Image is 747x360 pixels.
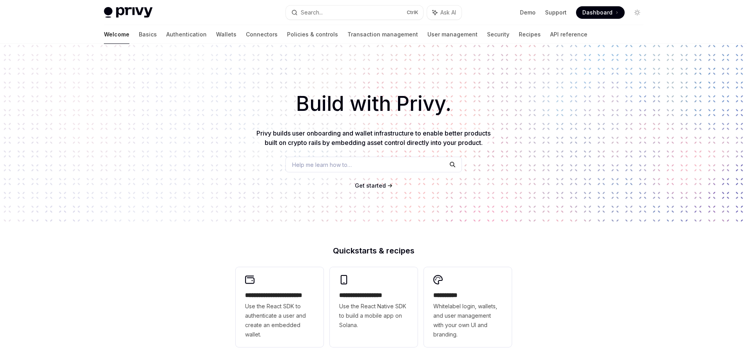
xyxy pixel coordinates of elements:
span: Help me learn how to… [292,161,352,169]
a: Demo [520,9,536,16]
div: Search... [301,8,323,17]
h2: Quickstarts & recipes [236,247,512,255]
a: Policies & controls [287,25,338,44]
a: Recipes [519,25,541,44]
a: Authentication [166,25,207,44]
a: Welcome [104,25,129,44]
a: Connectors [246,25,278,44]
span: Ctrl K [407,9,418,16]
a: Basics [139,25,157,44]
span: Use the React SDK to authenticate a user and create an embedded wallet. [245,302,314,339]
img: light logo [104,7,153,18]
button: Search...CtrlK [286,5,423,20]
a: Dashboard [576,6,625,19]
h1: Build with Privy. [13,89,734,119]
span: Dashboard [582,9,613,16]
a: Support [545,9,567,16]
a: **** *****Whitelabel login, wallets, and user management with your own UI and branding. [424,267,512,347]
a: Wallets [216,25,236,44]
span: Ask AI [440,9,456,16]
button: Toggle dark mode [631,6,643,19]
span: Whitelabel login, wallets, and user management with your own UI and branding. [433,302,502,339]
a: **** **** **** ***Use the React Native SDK to build a mobile app on Solana. [330,267,418,347]
a: Get started [355,182,386,190]
a: API reference [550,25,587,44]
a: Transaction management [347,25,418,44]
span: Use the React Native SDK to build a mobile app on Solana. [339,302,408,330]
a: Security [487,25,509,44]
span: Get started [355,182,386,189]
span: Privy builds user onboarding and wallet infrastructure to enable better products built on crypto ... [256,129,491,147]
a: User management [427,25,478,44]
button: Ask AI [427,5,462,20]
